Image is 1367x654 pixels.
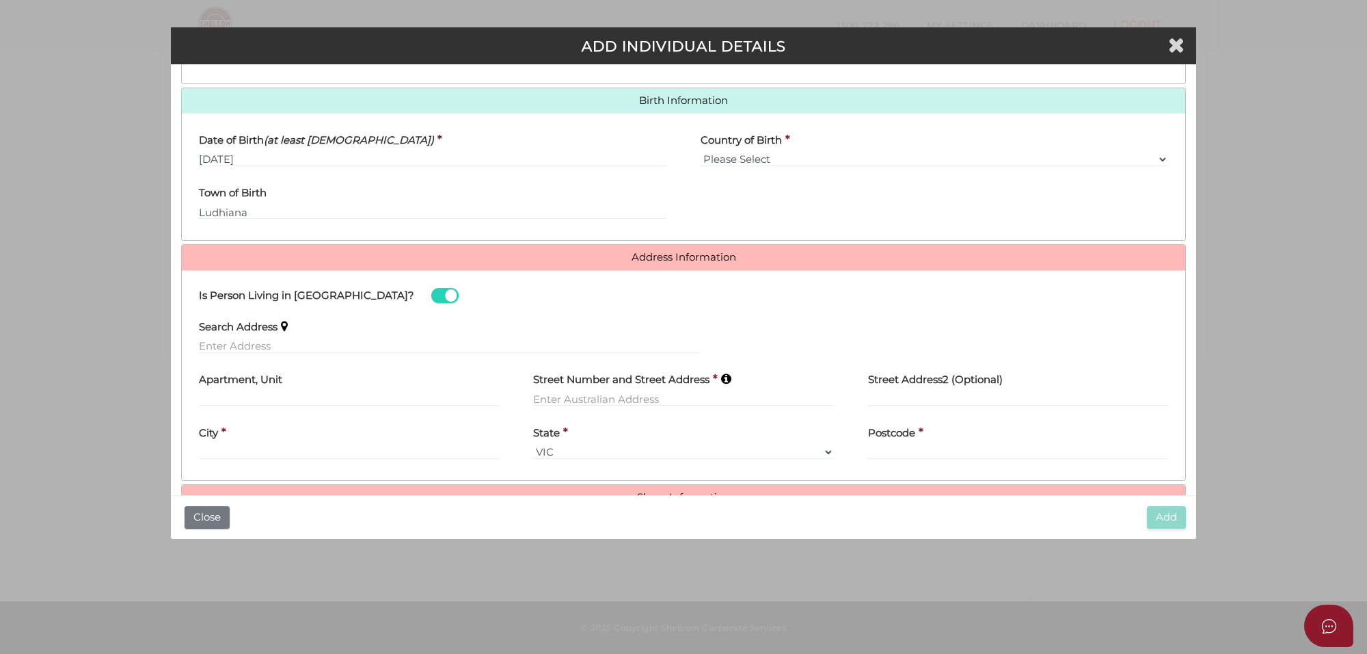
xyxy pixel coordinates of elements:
[192,95,1175,107] a: Birth Information
[701,135,782,146] h4: Country of Birth
[199,187,267,199] h4: Town of Birth
[701,152,1168,167] select: v
[199,290,414,302] h4: Is Person Living in [GEOGRAPHIC_DATA]?
[1304,605,1353,647] button: Open asap
[199,152,666,167] input: dd/mm/yyyy
[192,252,1175,263] a: Address Information
[264,133,434,146] i: (at least [DEMOGRAPHIC_DATA])
[182,38,1186,54] h3: ADD INDIVIDUAL DETAILS
[199,135,434,146] h4: Date of Birth
[1168,34,1186,55] button: Close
